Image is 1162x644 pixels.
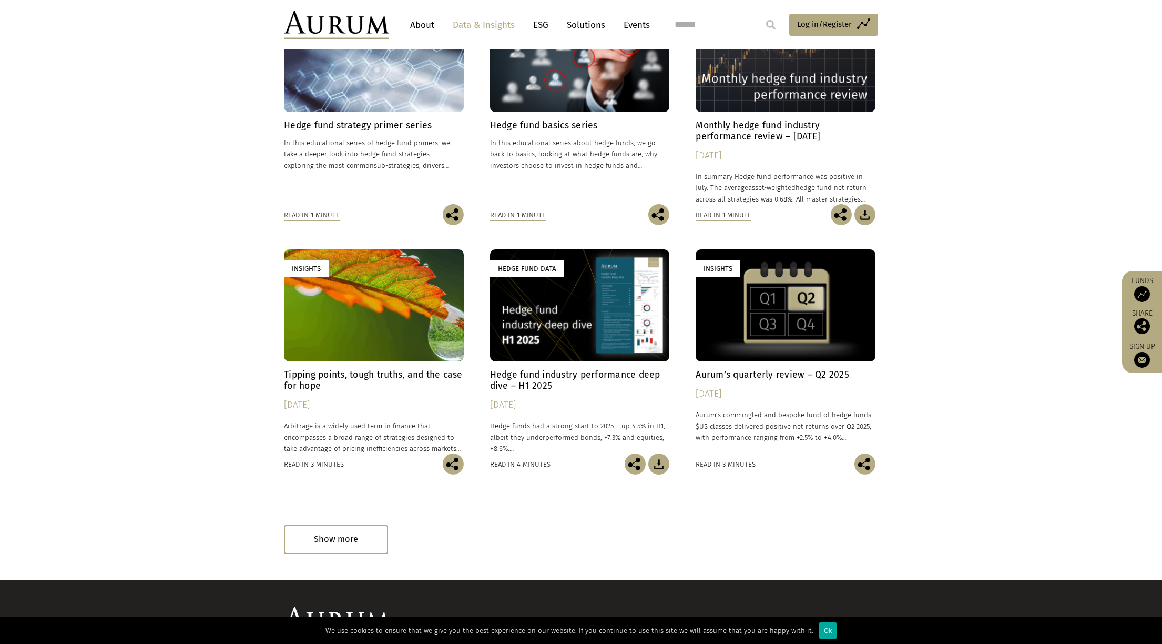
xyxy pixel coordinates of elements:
[562,15,610,35] a: Solutions
[490,249,670,454] a: Hedge Fund Data Hedge fund industry performance deep dive – H1 2025 [DATE] Hedge funds had a stro...
[284,369,464,391] h4: Tipping points, tough truths, and the case for hope
[696,260,740,277] div: Insights
[696,171,875,204] p: In summary Hedge fund performance was positive in July. The average hedge fund net return across ...
[696,209,751,221] div: Read in 1 minute
[374,162,419,169] span: sub-strategies
[854,204,875,225] img: Download Article
[696,387,875,401] div: [DATE]
[648,454,669,475] img: Download Article
[447,15,520,35] a: Data & Insights
[748,184,796,192] span: asset-weighted
[284,249,464,454] a: Insights Tipping points, tough truths, and the case for hope [DATE] Arbitrage is a widely used te...
[760,14,781,35] input: Submit
[696,459,756,470] div: Read in 3 minutes
[696,249,875,454] a: Insights Aurum’s quarterly review – Q2 2025 [DATE] Aurum’s commingled and bespoke fund of hedge f...
[831,204,852,225] img: Share this post
[696,409,875,442] p: Aurum’s commingled and bespoke fund of hedge funds $US classes delivered positive net returns ove...
[490,369,670,391] h4: Hedge fund industry performance deep dive – H1 2025
[284,398,464,412] div: [DATE]
[625,454,646,475] img: Share this post
[696,369,875,380] h4: Aurum’s quarterly review – Q2 2025
[819,622,837,639] div: Ok
[1127,342,1157,368] a: Sign up
[789,14,878,36] a: Log in/Register
[405,15,440,35] a: About
[1134,286,1150,302] img: Access Funds
[696,148,875,163] div: [DATE]
[443,454,464,475] img: Share this post
[618,15,650,35] a: Events
[528,15,554,35] a: ESG
[490,459,551,470] div: Read in 4 minutes
[490,137,670,170] p: In this educational series about hedge funds, we go back to basics, looking at what hedge funds a...
[284,607,389,635] img: Aurum Logo
[1127,310,1157,334] div: Share
[284,137,464,170] p: In this educational series of hedge fund primers, we take a deeper look into hedge fund strategie...
[1134,352,1150,368] img: Sign up to our newsletter
[490,120,670,131] h4: Hedge fund basics series
[284,120,464,131] h4: Hedge fund strategy primer series
[284,260,329,277] div: Insights
[284,459,344,470] div: Read in 3 minutes
[284,11,389,39] img: Aurum
[854,454,875,475] img: Share this post
[284,420,464,454] p: Arbitrage is a widely used term in finance that encompasses a broad range of strategies designed ...
[490,260,564,277] div: Hedge Fund Data
[443,204,464,225] img: Share this post
[490,209,546,221] div: Read in 1 minute
[696,120,875,142] h4: Monthly hedge fund industry performance review – [DATE]
[490,420,670,454] p: Hedge funds had a strong start to 2025 – up 4.5% in H1, albeit they underperformed bonds, +7.3% a...
[1127,276,1157,302] a: Funds
[648,204,669,225] img: Share this post
[1134,318,1150,334] img: Share this post
[797,18,852,31] span: Log in/Register
[284,209,340,221] div: Read in 1 minute
[490,398,670,412] div: [DATE]
[284,525,388,554] div: Show more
